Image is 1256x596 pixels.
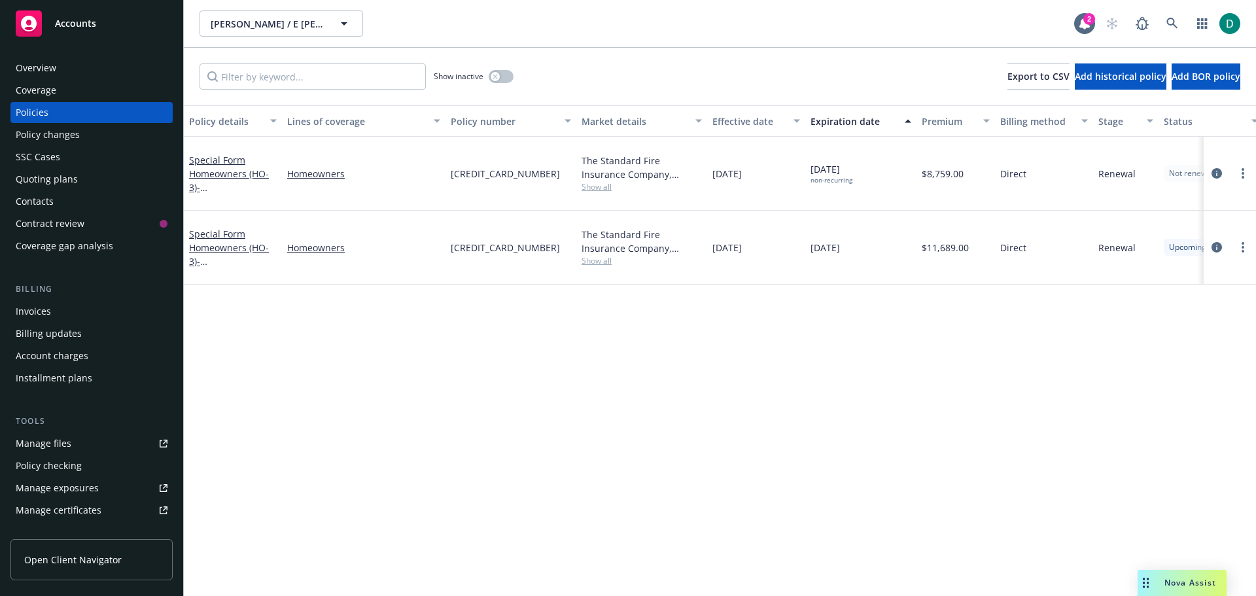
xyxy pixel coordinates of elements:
button: Expiration date [805,105,916,137]
div: Status [1164,114,1244,128]
div: Quoting plans [16,169,78,190]
div: Overview [16,58,56,79]
div: Policy number [451,114,557,128]
div: 2 [1083,13,1095,25]
div: Policy changes [16,124,80,145]
a: Start snowing [1099,10,1125,37]
button: Stage [1093,105,1159,137]
a: Switch app [1189,10,1215,37]
div: non-recurring [811,176,852,184]
span: Renewal [1098,167,1136,181]
div: Contract review [16,213,84,234]
a: Manage certificates [10,500,173,521]
a: Policies [10,102,173,123]
span: Direct [1000,241,1026,254]
span: [PERSON_NAME] / E [PERSON_NAME] [211,17,324,31]
a: Account charges [10,345,173,366]
span: Open Client Navigator [24,553,122,567]
a: Accounts [10,5,173,42]
img: photo [1219,13,1240,34]
span: [DATE] [811,162,852,184]
span: Show all [582,181,702,192]
span: [DATE] [712,167,742,181]
button: Nova Assist [1138,570,1227,596]
div: Contacts [16,191,54,212]
span: Upcoming [1169,241,1206,253]
a: Contract review [10,213,173,234]
a: Invoices [10,301,173,322]
div: Stage [1098,114,1139,128]
button: Export to CSV [1007,63,1070,90]
a: Homeowners [287,167,440,181]
div: Account charges [16,345,88,366]
a: Report a Bug [1129,10,1155,37]
button: Add historical policy [1075,63,1166,90]
div: Billing updates [16,323,82,344]
span: Export to CSV [1007,70,1070,82]
button: Billing method [995,105,1093,137]
a: Billing updates [10,323,173,344]
div: The Standard Fire Insurance Company, Travelers Insurance [582,228,702,255]
span: Not renewing [1169,167,1218,179]
div: Coverage gap analysis [16,236,113,256]
a: Search [1159,10,1185,37]
a: Coverage gap analysis [10,236,173,256]
a: Manage files [10,433,173,454]
div: Drag to move [1138,570,1154,596]
div: Policies [16,102,48,123]
div: Manage certificates [16,500,101,521]
a: Manage claims [10,522,173,543]
a: Coverage [10,80,173,101]
span: [DATE] [811,241,840,254]
div: Billing [10,283,173,296]
a: Contacts [10,191,173,212]
div: Market details [582,114,688,128]
a: Policy changes [10,124,173,145]
a: Manage exposures [10,478,173,499]
a: circleInformation [1209,239,1225,255]
input: Filter by keyword... [200,63,426,90]
span: [CREDIT_CARD_NUMBER] [451,167,560,181]
div: Expiration date [811,114,897,128]
a: Special Form Homeowners (HO-3) [189,228,272,295]
div: Invoices [16,301,51,322]
a: Overview [10,58,173,79]
span: Accounts [55,18,96,29]
a: Homeowners [287,241,440,254]
button: Market details [576,105,707,137]
a: Special Form Homeowners (HO-3) [189,154,272,221]
a: Policy checking [10,455,173,476]
div: The Standard Fire Insurance Company, Travelers Insurance [582,154,702,181]
span: Renewal [1098,241,1136,254]
button: Policy details [184,105,282,137]
span: Show inactive [434,71,483,82]
a: more [1235,239,1251,255]
span: Nova Assist [1164,577,1216,588]
div: Policy details [189,114,262,128]
a: more [1235,166,1251,181]
div: SSC Cases [16,147,60,167]
span: [DATE] [712,241,742,254]
button: Lines of coverage [282,105,445,137]
span: Add historical policy [1075,70,1166,82]
div: Lines of coverage [287,114,426,128]
button: Premium [916,105,995,137]
a: SSC Cases [10,147,173,167]
div: Billing method [1000,114,1073,128]
div: Tools [10,415,173,428]
span: [CREDIT_CARD_NUMBER] [451,241,560,254]
div: Coverage [16,80,56,101]
span: Show all [582,255,702,266]
div: Premium [922,114,975,128]
button: Policy number [445,105,576,137]
div: Manage exposures [16,478,99,499]
button: [PERSON_NAME] / E [PERSON_NAME] [200,10,363,37]
a: Installment plans [10,368,173,389]
div: Installment plans [16,368,92,389]
div: Manage claims [16,522,82,543]
button: Effective date [707,105,805,137]
div: Effective date [712,114,786,128]
span: Add BOR policy [1172,70,1240,82]
div: Manage files [16,433,71,454]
